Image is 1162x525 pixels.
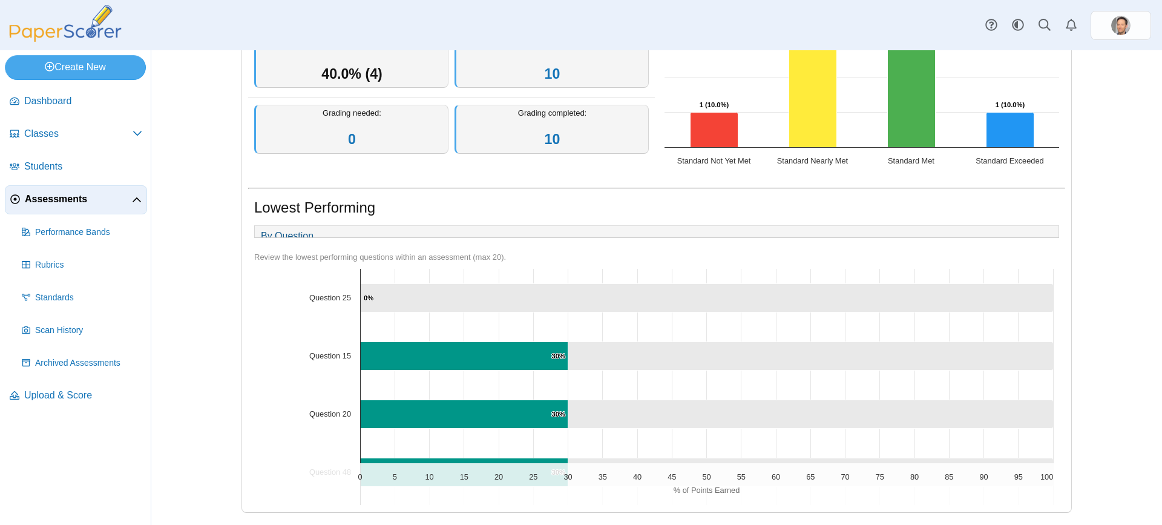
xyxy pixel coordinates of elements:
text: 0 [358,472,362,481]
text: 30 [563,472,572,481]
img: ps.HSacT1knwhZLr8ZK [1111,16,1131,35]
text: 95 [1014,472,1023,481]
text: 55 [737,472,746,481]
text: % of Points Earned [674,486,740,495]
text: 1 (10.0%) [996,101,1025,108]
text: 30% [551,469,565,476]
div: Percent mastered: [254,39,448,88]
path: Question 15, 30%. % of Points Earned. [361,342,568,370]
path: Question 48, 30%. % of Points Earned. [361,458,568,486]
img: PaperScorer [5,5,126,42]
text: 40 [633,472,642,481]
text: 30% [551,352,565,360]
a: 0 [348,131,356,147]
a: Scan History [17,316,147,345]
span: Assessments [25,193,132,206]
text: 35 [599,472,607,481]
text: Standard Nearly Met [777,156,849,165]
a: Archived Assessments [17,349,147,378]
div: Grading completed: [455,105,649,154]
text: 20 [494,472,503,481]
path: Question 25, 100. . [361,283,1054,312]
path: Question 15, 70. . [568,342,1054,370]
span: Students [24,160,142,173]
path: Question 20, 30%. % of Points Earned. [361,400,568,428]
text: 80 [910,472,919,481]
a: ps.HSacT1knwhZLr8ZK [1091,11,1151,40]
span: Archived Assessments [35,357,142,369]
a: Students [5,153,147,182]
text: 90 [979,472,988,481]
text: 85 [945,472,953,481]
path: Standard Not Yet Met, 1. Overall Assessment Performance. [691,113,738,148]
div: Student count: [455,39,649,88]
a: Create New [5,55,146,79]
a: 10 [545,66,560,82]
text: 5 [393,472,397,481]
a: By Question [255,226,320,246]
text: Standard Exceeded [976,156,1043,165]
span: Classes [24,127,133,140]
span: Upload & Score [24,389,142,402]
a: Assessments [5,185,147,214]
a: Upload & Score [5,381,147,411]
a: 10 [545,131,560,147]
text: 25 [529,472,537,481]
path: Standard Met, 3. Overall Assessment Performance. [888,44,936,148]
div: Chart. Highcharts interactive chart. [254,263,1059,505]
h1: Lowest Performing [254,197,375,218]
path: Standard Exceeded, 1. Overall Assessment Performance. [986,113,1034,148]
text: 60 [772,472,780,481]
text: Question 20 [309,409,351,418]
span: Patrick Rowe [1111,16,1131,35]
a: Alerts [1058,12,1085,39]
path: Question 48, 70. . [568,458,1054,486]
span: Rubrics [35,259,142,271]
a: Classes [5,120,147,149]
div: Grading needed: [254,105,448,154]
text: 1 (10.0%) [700,101,729,108]
a: Performance Bands [17,218,147,247]
text: Question 15 [309,351,351,360]
text: 70 [841,472,849,481]
text: 75 [876,472,884,481]
text: 30% [551,411,565,418]
text: 15 [460,472,468,481]
a: Dashboard [5,87,147,116]
text: 45 [668,472,676,481]
text: 0% [364,294,373,302]
a: Rubrics [17,251,147,280]
text: 50 [702,472,711,481]
text: Question 25 [309,293,351,302]
text: Question 48 [309,467,351,477]
text: Standard Met [888,156,934,165]
text: 65 [806,472,815,481]
text: Standard Not Yet Met [677,156,751,165]
span: Standards [35,292,142,304]
a: Standards [17,283,147,312]
text: 100 [1040,472,1053,481]
span: Scan History [35,325,142,337]
path: Question 20, 70. . [568,400,1054,428]
span: Performance Bands [35,226,142,239]
div: Review the lowest performing questions within an assessment (max 20). [254,252,1059,263]
span: Dashboard [24,94,142,108]
span: 40.0% (4) [321,66,382,82]
text: 10 [425,472,433,481]
a: PaperScorer [5,33,126,44]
